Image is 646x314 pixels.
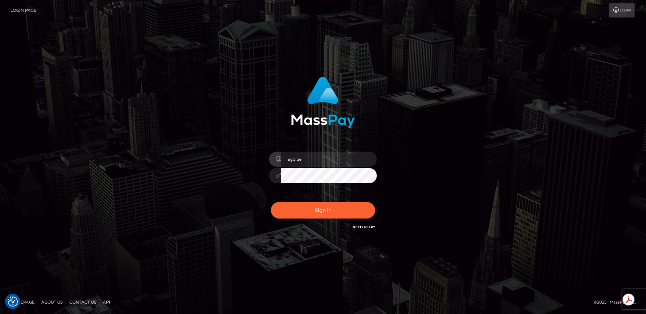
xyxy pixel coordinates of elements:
[291,77,355,128] img: MassPay Login
[7,297,37,307] a: Homepage
[10,3,36,17] a: Login Page
[353,225,375,229] a: Need Help?
[594,299,641,306] div: © 2025 , MassPay Inc.
[8,297,18,307] button: Consent Preferences
[39,297,65,307] a: About Us
[67,297,99,307] a: Contact Us
[8,297,18,307] img: Revisit consent button
[271,202,375,219] button: Sign in
[281,152,377,167] input: Username...
[609,3,635,17] a: Login
[100,297,113,307] a: API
